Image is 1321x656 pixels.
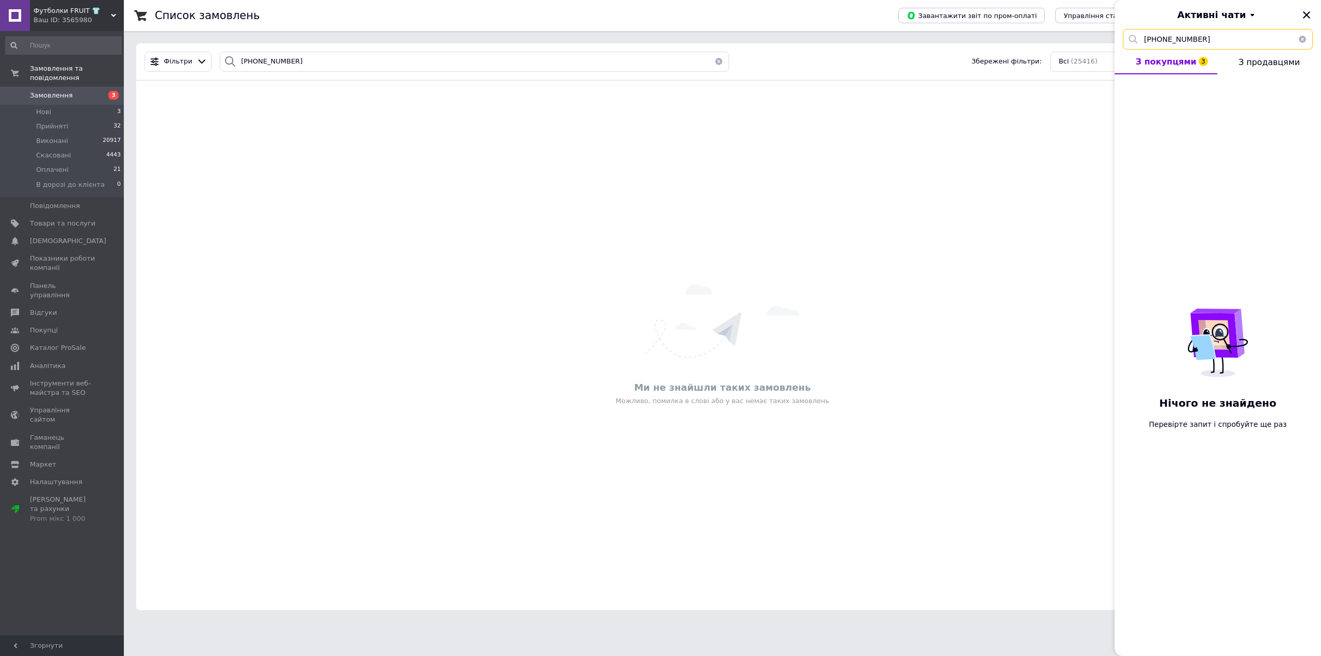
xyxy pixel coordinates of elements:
[36,151,71,160] span: Скасовані
[114,165,121,174] span: 21
[30,219,95,228] span: Товари та послуги
[34,6,111,15] span: Футболки FRUIT 👕
[30,406,95,424] span: Управління сайтом
[1071,57,1098,65] span: (25416)
[1149,420,1287,428] span: Перевірте запит і спробуйте ще раз
[1123,29,1313,50] input: Пошук чату або повідомлення
[30,91,73,100] span: Замовлення
[30,326,58,335] span: Покупці
[36,165,69,174] span: Оплачені
[1159,397,1277,409] span: Нічого не знайдено
[36,107,51,117] span: Нові
[1059,57,1069,67] span: Всі
[30,514,95,523] div: Prom мікс 1 000
[30,379,95,397] span: Інструменти веб-майстра та SEO
[30,495,95,523] span: [PERSON_NAME] та рахунки
[117,180,121,189] span: 0
[1238,57,1300,67] span: З продавцями
[36,136,68,146] span: Виконані
[30,201,80,211] span: Повідомлення
[30,254,95,273] span: Показники роботи компанії
[103,136,121,146] span: 20917
[1143,8,1292,22] button: Активні чати
[898,8,1045,23] button: Завантажити звіт по пром-оплаті
[141,381,1303,394] div: Ми не знайшли таких замовлень
[108,91,119,100] span: 3
[1177,8,1246,22] span: Активні чати
[34,15,124,25] div: Ваш ID: 3565980
[972,57,1042,67] span: Збережені фільтри:
[646,284,800,358] img: Нічого не знайдено
[30,433,95,452] span: Гаманець компанії
[141,396,1303,406] div: Можливо, помилка в слові або у вас немає таких замовлень
[1055,8,1151,23] button: Управління статусами
[36,122,68,131] span: Прийняті
[155,9,260,22] h1: Список замовлень
[114,122,121,131] span: 32
[106,151,121,160] span: 4443
[1115,50,1217,74] button: З покупцями3
[30,361,66,371] span: Аналітика
[5,36,122,55] input: Пошук
[1199,57,1208,66] span: 3
[1292,29,1313,50] button: Очистить
[907,11,1037,20] span: Завантажити звіт по пром-оплаті
[164,57,192,67] span: Фільтри
[30,64,124,83] span: Замовлення та повідомлення
[30,236,106,246] span: [DEMOGRAPHIC_DATA]
[1064,12,1142,20] span: Управління статусами
[220,52,729,72] input: Пошук за номером замовлення, ПІБ покупця, номером телефону, Email, номером накладної
[30,477,83,487] span: Налаштування
[30,308,57,317] span: Відгуки
[30,343,86,353] span: Каталог ProSale
[36,180,105,189] span: В дорозі до клієнта
[30,281,95,300] span: Панель управління
[708,52,729,72] button: Очистить
[30,460,56,469] span: Маркет
[117,107,121,117] span: 3
[1300,9,1313,21] button: Закрити
[1136,57,1197,67] span: З покупцями
[1217,50,1321,74] button: З продавцями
